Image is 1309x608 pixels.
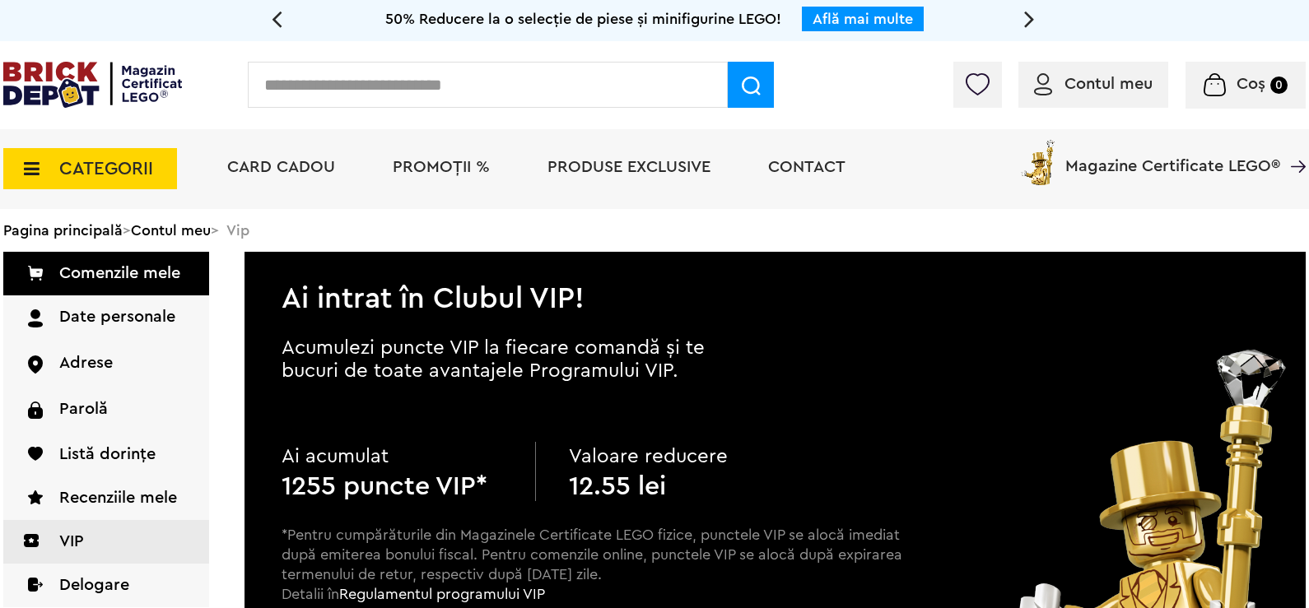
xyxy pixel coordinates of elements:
[385,12,781,26] span: 50% Reducere la o selecție de piese și minifigurine LEGO!
[3,209,1306,252] div: > > Vip
[813,12,913,26] a: Află mai multe
[131,223,211,238] a: Contul meu
[282,473,487,499] b: 1255 puncte VIP*
[282,442,502,471] p: Ai acumulat
[569,473,666,499] b: 12.55 lei
[227,159,335,175] a: Card Cadou
[3,341,209,387] a: Adrese
[59,160,153,178] span: CATEGORII
[393,159,490,175] a: PROMOȚII %
[3,388,209,433] a: Parolă
[3,433,209,476] a: Listă dorințe
[3,295,209,341] a: Date personale
[3,520,209,564] a: VIP
[569,442,790,471] p: Valoare reducere
[1065,137,1280,174] span: Magazine Certificate LEGO®
[3,252,209,295] a: Comenzile mele
[282,336,759,383] p: Acumulezi puncte VIP la fiecare comandă și te bucuri de toate avantajele Programului VIP.
[1034,76,1153,92] a: Contul meu
[547,159,710,175] a: Produse exclusive
[1237,76,1265,92] span: Coș
[768,159,845,175] a: Contact
[245,252,1306,313] h2: Ai intrat în Clubul VIP!
[1270,77,1288,94] small: 0
[3,476,209,520] a: Recenziile mele
[339,587,545,601] a: Regulamentul programului VIP
[1280,137,1306,153] a: Magazine Certificate LEGO®
[3,564,209,607] a: Delogare
[3,223,123,238] a: Pagina principală
[1064,76,1153,92] span: Contul meu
